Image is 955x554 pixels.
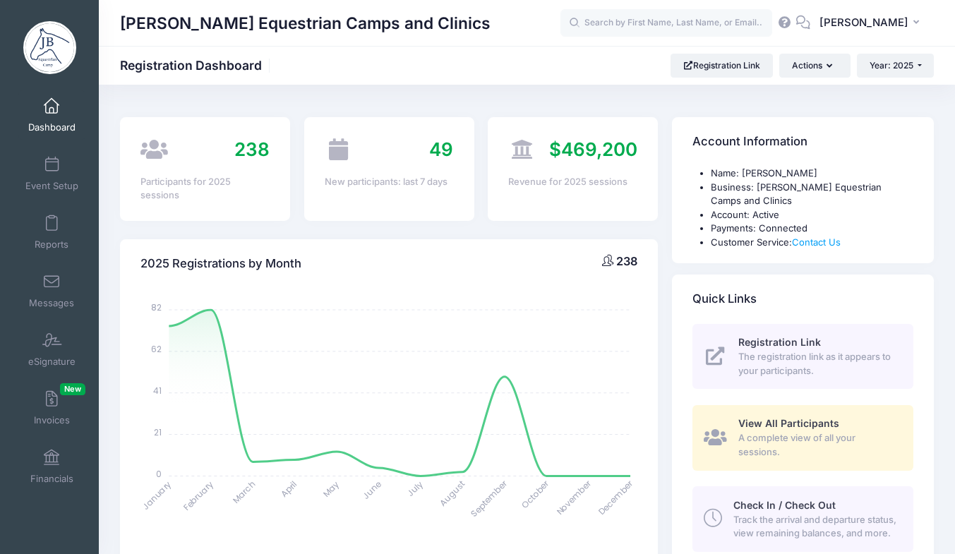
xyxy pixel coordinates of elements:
[692,279,757,320] h4: Quick Links
[870,60,913,71] span: Year: 2025
[152,301,162,313] tspan: 82
[738,350,897,378] span: The registration link as it appears to your participants.
[152,343,162,355] tspan: 62
[35,239,68,251] span: Reports
[733,499,836,511] span: Check In / Check Out
[792,236,841,248] a: Contact Us
[711,167,913,181] li: Name: [PERSON_NAME]
[18,266,85,315] a: Messages
[18,325,85,374] a: eSignature
[711,208,913,222] li: Account: Active
[18,90,85,140] a: Dashboard
[230,478,258,506] tspan: March
[18,442,85,491] a: Financials
[616,254,637,268] span: 238
[28,356,76,368] span: eSignature
[140,243,301,284] h4: 2025 Registrations by Month
[234,138,270,160] span: 238
[140,175,270,203] div: Participants for 2025 sessions
[157,467,162,479] tspan: 0
[738,336,821,348] span: Registration Link
[18,383,85,433] a: InvoicesNew
[60,383,85,395] span: New
[18,149,85,198] a: Event Setup
[120,58,274,73] h1: Registration Dashboard
[819,15,908,30] span: [PERSON_NAME]
[554,477,594,517] tspan: November
[692,405,913,470] a: View All Participants A complete view of all your sessions.
[18,207,85,257] a: Reports
[437,478,467,508] tspan: August
[154,385,162,397] tspan: 41
[692,324,913,389] a: Registration Link The registration link as it appears to your participants.
[779,54,850,78] button: Actions
[549,138,637,160] span: $469,200
[320,478,342,499] tspan: May
[404,478,426,499] tspan: July
[155,426,162,438] tspan: 21
[560,9,772,37] input: Search by First Name, Last Name, or Email...
[120,7,491,40] h1: [PERSON_NAME] Equestrian Camps and Clinics
[519,477,552,510] tspan: October
[596,477,636,517] tspan: December
[857,54,934,78] button: Year: 2025
[25,180,78,192] span: Event Setup
[692,486,913,551] a: Check In / Check Out Track the arrival and departure status, view remaining balances, and more.
[810,7,934,40] button: [PERSON_NAME]
[34,414,70,426] span: Invoices
[140,478,174,512] tspan: January
[738,431,897,459] span: A complete view of all your sessions.
[508,175,637,189] div: Revenue for 2025 sessions
[711,222,913,236] li: Payments: Connected
[429,138,453,160] span: 49
[692,122,807,162] h4: Account Information
[29,297,74,309] span: Messages
[671,54,773,78] a: Registration Link
[468,477,510,519] tspan: September
[733,513,897,541] span: Track the arrival and departure status, view remaining balances, and more.
[278,478,299,499] tspan: April
[23,21,76,74] img: Jessica Braswell Equestrian Camps and Clinics
[360,478,383,501] tspan: June
[711,236,913,250] li: Customer Service:
[181,478,215,512] tspan: February
[711,181,913,208] li: Business: [PERSON_NAME] Equestrian Camps and Clinics
[325,175,454,189] div: New participants: last 7 days
[738,417,839,429] span: View All Participants
[28,121,76,133] span: Dashboard
[30,473,73,485] span: Financials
